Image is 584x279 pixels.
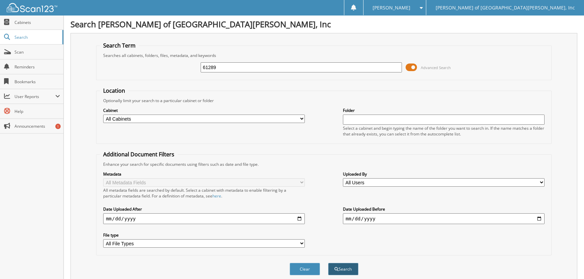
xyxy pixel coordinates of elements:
[103,206,305,212] label: Date Uploaded After
[436,6,575,10] span: [PERSON_NAME] of [GEOGRAPHIC_DATA][PERSON_NAME], Inc
[14,79,60,85] span: Bookmarks
[343,206,545,212] label: Date Uploaded Before
[420,65,450,70] span: Advanced Search
[100,161,548,167] div: Enhance your search for specific documents using filters such as date and file type.
[100,98,548,103] div: Optionally limit your search to a particular cabinet or folder
[103,213,305,224] input: start
[343,125,545,137] div: Select a cabinet and begin typing the name of the folder you want to search in. If the name match...
[103,107,305,113] label: Cabinet
[55,124,61,129] div: 1
[70,19,577,30] h1: Search [PERSON_NAME] of [GEOGRAPHIC_DATA][PERSON_NAME], Inc
[100,53,548,58] div: Searches all cabinets, folders, files, metadata, and keywords
[343,171,545,177] label: Uploaded By
[373,6,410,10] span: [PERSON_NAME]
[328,263,358,275] button: Search
[100,87,128,94] legend: Location
[14,108,60,114] span: Help
[100,151,178,158] legend: Additional Document Filters
[103,187,305,199] div: All metadata fields are searched by default. Select a cabinet with metadata to enable filtering b...
[343,213,545,224] input: end
[14,94,55,99] span: User Reports
[343,107,545,113] label: Folder
[7,3,57,12] img: scan123-logo-white.svg
[100,42,139,49] legend: Search Term
[103,232,305,238] label: File type
[103,171,305,177] label: Metadata
[14,20,60,25] span: Cabinets
[14,49,60,55] span: Scan
[290,263,320,275] button: Clear
[212,193,221,199] a: here
[14,123,60,129] span: Announcements
[14,64,60,70] span: Reminders
[14,34,59,40] span: Search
